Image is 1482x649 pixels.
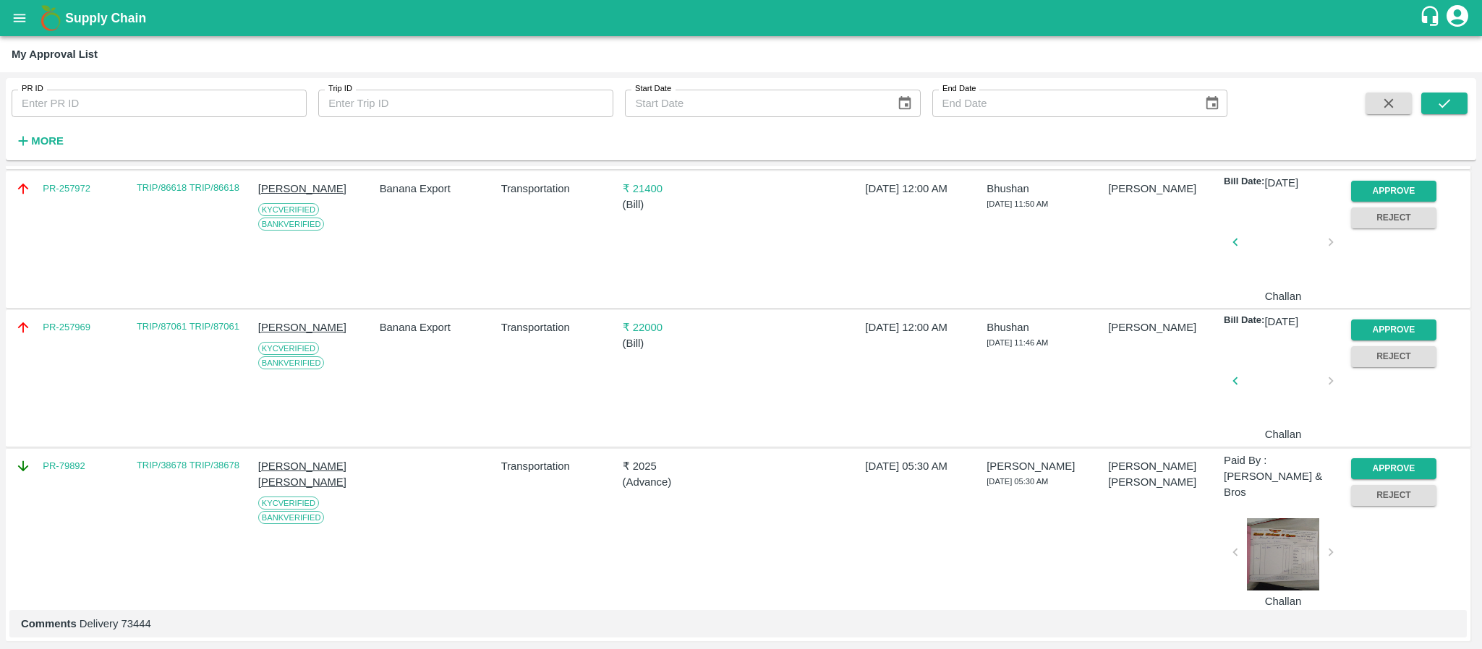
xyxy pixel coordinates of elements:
[43,320,90,335] a: PR-257969
[1264,314,1298,330] p: [DATE]
[1241,288,1325,304] p: Challan
[865,181,981,197] p: [DATE] 12:00 AM
[31,135,64,147] strong: More
[137,460,239,470] a: TRIP/38678 TRIP/38678
[3,1,36,35] button: open drawer
[258,218,325,231] span: Bank Verified
[891,90,919,117] button: Choose date
[43,181,90,196] a: PR-257972
[865,458,981,474] p: [DATE] 05:30 AM
[987,319,1102,335] p: Bhushan
[137,321,239,332] a: TRIP/87061 TRIP/87061
[21,616,1455,632] p: Delivery 73444
[12,129,67,153] button: More
[258,497,319,510] span: KYC Verified
[623,181,738,197] p: ₹ 21400
[1108,181,1224,197] p: [PERSON_NAME]
[1198,90,1226,117] button: Choose date
[987,458,1102,474] p: [PERSON_NAME]
[380,319,495,335] p: Banana Export
[501,319,617,335] p: Transportation
[1241,593,1325,609] p: Challan
[137,182,239,193] a: TRIP/86618 TRIP/86618
[865,319,981,335] p: [DATE] 12:00 AM
[501,458,617,474] p: Transportation
[1224,175,1264,191] p: Bill Date:
[318,90,613,117] input: Enter Trip ID
[1224,314,1264,330] p: Bill Date:
[987,181,1102,197] p: Bhushan
[987,338,1048,347] span: [DATE] 11:46 AM
[258,458,374,491] p: [PERSON_NAME] [PERSON_NAME]
[258,203,319,216] span: KYC Verified
[258,319,374,335] p: [PERSON_NAME]
[36,4,65,33] img: logo
[1108,474,1224,490] p: [PERSON_NAME]
[623,319,738,335] p: ₹ 22000
[1351,346,1436,367] button: Reject
[623,474,738,490] p: ( Advance )
[380,181,495,197] p: Banana Export
[1419,5,1444,31] div: customer-support
[623,197,738,212] p: ( Bill )
[987,199,1048,208] span: [DATE] 11:50 AM
[258,342,319,355] span: KYC Verified
[1351,458,1436,479] button: Approve
[932,90,1193,117] input: End Date
[1224,452,1345,501] p: Paid By : [PERSON_NAME] & Bros
[1241,426,1325,442] p: Challan
[623,335,738,351] p: ( Bill )
[1351,319,1436,340] button: Approve
[1108,458,1224,474] p: [PERSON_NAME]
[1264,175,1298,191] p: [DATE]
[1444,3,1470,33] div: account of current user
[12,90,307,117] input: Enter PR ID
[43,459,85,473] a: PR-79892
[258,181,374,197] p: [PERSON_NAME]
[328,83,352,95] label: Trip ID
[65,8,1419,28] a: Supply Chain
[1351,181,1436,202] button: Approve
[22,83,43,95] label: PR ID
[625,90,885,117] input: Start Date
[258,356,325,369] span: Bank Verified
[987,477,1048,486] span: [DATE] 05:30 AM
[942,83,976,95] label: End Date
[258,511,325,524] span: Bank Verified
[635,83,671,95] label: Start Date
[21,618,77,629] b: Comments
[12,45,98,64] div: My Approval List
[65,11,146,25] b: Supply Chain
[1351,485,1436,506] button: Reject
[1351,207,1436,228] button: Reject
[623,458,738,474] p: ₹ 2025
[1108,319,1224,335] p: [PERSON_NAME]
[501,181,617,197] p: Transportation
